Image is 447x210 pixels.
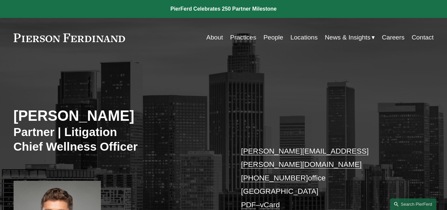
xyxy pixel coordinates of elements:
[241,174,308,182] a: [PHONE_NUMBER]
[206,31,223,44] a: About
[390,198,436,210] a: Search this site
[325,32,371,43] span: News & Insights
[230,31,256,44] a: Practices
[14,107,224,125] h2: [PERSON_NAME]
[241,201,256,209] a: PDF
[241,147,369,169] a: [PERSON_NAME][EMAIL_ADDRESS][PERSON_NAME][DOMAIN_NAME]
[14,125,224,154] h3: Partner | Litigation Chief Wellness Officer
[382,31,404,44] a: Careers
[325,31,375,44] a: folder dropdown
[412,31,433,44] a: Contact
[291,31,318,44] a: Locations
[263,31,283,44] a: People
[260,201,280,209] a: vCard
